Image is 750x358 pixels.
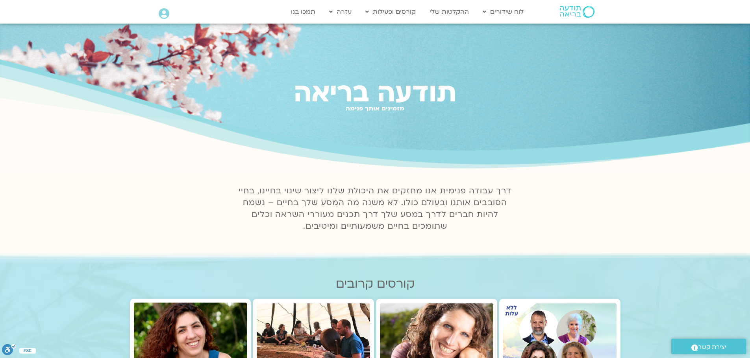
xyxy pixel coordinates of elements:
[325,4,356,19] a: עזרה
[287,4,319,19] a: תמכו בנו
[426,4,473,19] a: ההקלטות שלי
[560,6,594,18] img: תודעה בריאה
[698,342,726,352] span: יצירת קשר
[130,277,620,291] h2: קורסים קרובים
[479,4,528,19] a: לוח שידורים
[234,185,516,232] p: דרך עבודה פנימית אנו מחזקים את היכולת שלנו ליצור שינוי בחיינו, בחיי הסובבים אותנו ובעולם כולו. לא...
[361,4,420,19] a: קורסים ופעילות
[671,339,746,354] a: יצירת קשר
